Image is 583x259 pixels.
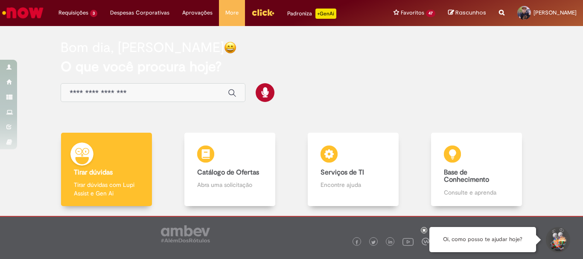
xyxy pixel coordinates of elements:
[168,133,291,207] a: Catálogo de Ofertas Abra uma solicitação
[251,6,274,19] img: click_logo_yellow_360x200.png
[182,9,213,17] span: Aprovações
[401,9,424,17] span: Favoritos
[315,9,336,19] p: +GenAi
[225,9,239,17] span: More
[61,40,224,55] h2: Bom dia, [PERSON_NAME]
[444,168,489,184] b: Base de Conhecimento
[74,168,113,177] b: Tirar dúvidas
[321,180,385,189] p: Encontre ajuda
[402,236,414,247] img: logo_footer_youtube.png
[455,9,486,17] span: Rascunhos
[355,240,359,244] img: logo_footer_facebook.png
[371,240,376,244] img: logo_footer_twitter.png
[58,9,88,17] span: Requisições
[291,133,415,207] a: Serviços de TI Encontre ajuda
[161,225,210,242] img: logo_footer_ambev_rotulo_gray.png
[197,168,259,177] b: Catálogo de Ofertas
[90,10,97,17] span: 3
[1,4,45,21] img: ServiceNow
[422,238,429,245] img: logo_footer_workplace.png
[110,9,169,17] span: Despesas Corporativas
[197,180,262,189] p: Abra uma solicitação
[444,188,509,197] p: Consulte e aprenda
[415,133,538,207] a: Base de Conhecimento Consulte e aprenda
[45,133,168,207] a: Tirar dúvidas Tirar dúvidas com Lupi Assist e Gen Ai
[388,240,393,245] img: logo_footer_linkedin.png
[448,9,486,17] a: Rascunhos
[545,227,570,253] button: Iniciar Conversa de Suporte
[429,227,536,252] div: Oi, como posso te ajudar hoje?
[61,59,522,74] h2: O que você procura hoje?
[533,9,577,16] span: [PERSON_NAME]
[224,41,236,54] img: happy-face.png
[74,180,139,198] p: Tirar dúvidas com Lupi Assist e Gen Ai
[287,9,336,19] div: Padroniza
[321,168,364,177] b: Serviços de TI
[426,10,435,17] span: 47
